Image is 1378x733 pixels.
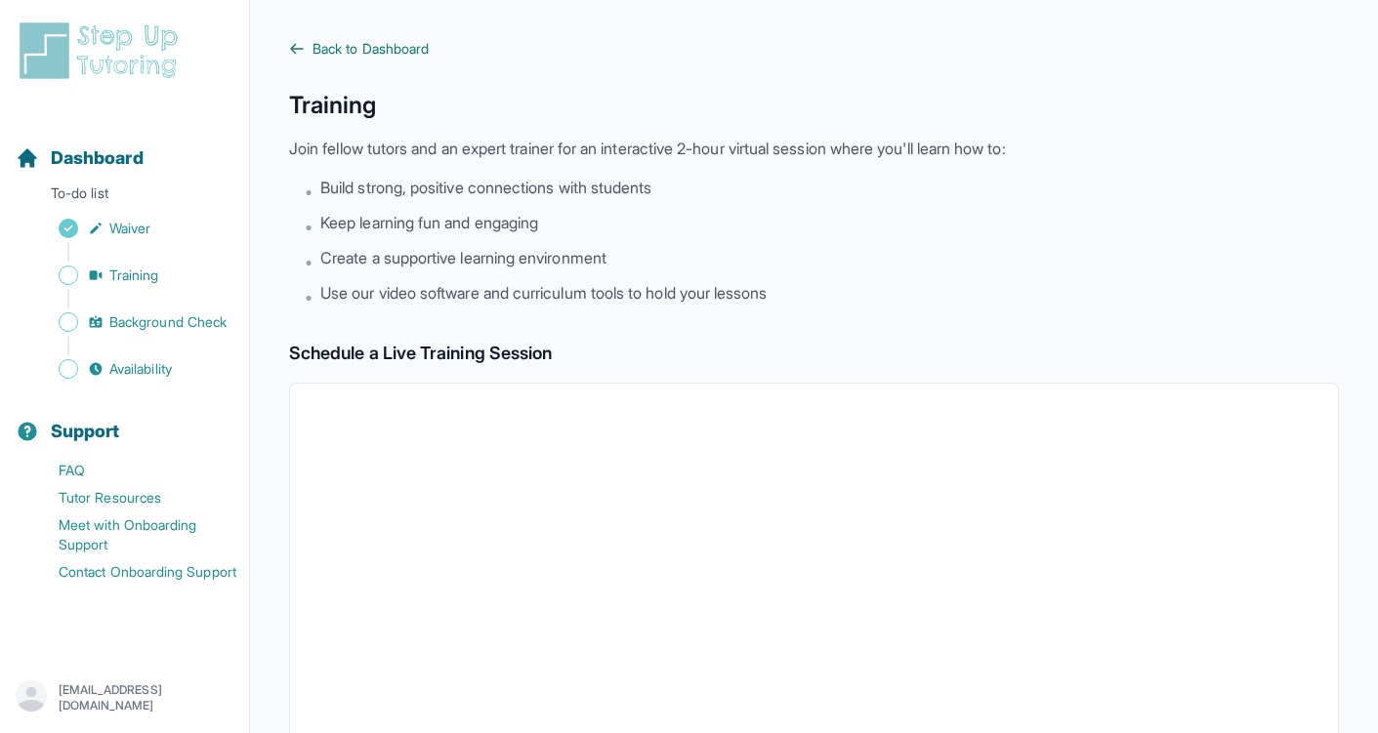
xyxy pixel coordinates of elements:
[16,308,249,336] a: Background Check
[109,265,159,285] span: Training
[16,355,249,383] a: Availability
[8,113,241,180] button: Dashboard
[289,39,1339,59] a: Back to Dashboard
[16,144,144,172] a: Dashboard
[8,387,241,453] button: Support
[16,215,249,242] a: Waiver
[109,219,150,238] span: Waiver
[313,39,429,59] span: Back to Dashboard
[16,262,249,289] a: Training
[305,250,313,273] span: •
[320,211,538,234] span: Keep learning fun and engaging
[16,457,249,484] a: FAQ
[16,20,189,82] img: logo
[320,281,767,305] span: Use our video software and curriculum tools to hold your lessons
[289,340,1339,367] h2: Schedule a Live Training Session
[16,484,249,511] a: Tutor Resources
[320,246,606,269] span: Create a supportive learning environment
[59,682,233,713] p: [EMAIL_ADDRESS][DOMAIN_NAME]
[16,680,233,715] button: [EMAIL_ADDRESS][DOMAIN_NAME]
[305,180,313,203] span: •
[320,176,651,199] span: Build strong, positive connections with students
[109,312,227,332] span: Background Check
[8,183,241,211] p: To-do list
[305,285,313,308] span: •
[16,511,249,558] a: Meet with Onboarding Support
[16,558,249,586] a: Contact Onboarding Support
[51,144,144,172] span: Dashboard
[289,137,1339,160] p: Join fellow tutors and an expert trainer for an interactive 2-hour virtual session where you'll l...
[51,418,120,445] span: Support
[109,359,172,379] span: Availability
[289,90,1339,121] h1: Training
[305,215,313,238] span: •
